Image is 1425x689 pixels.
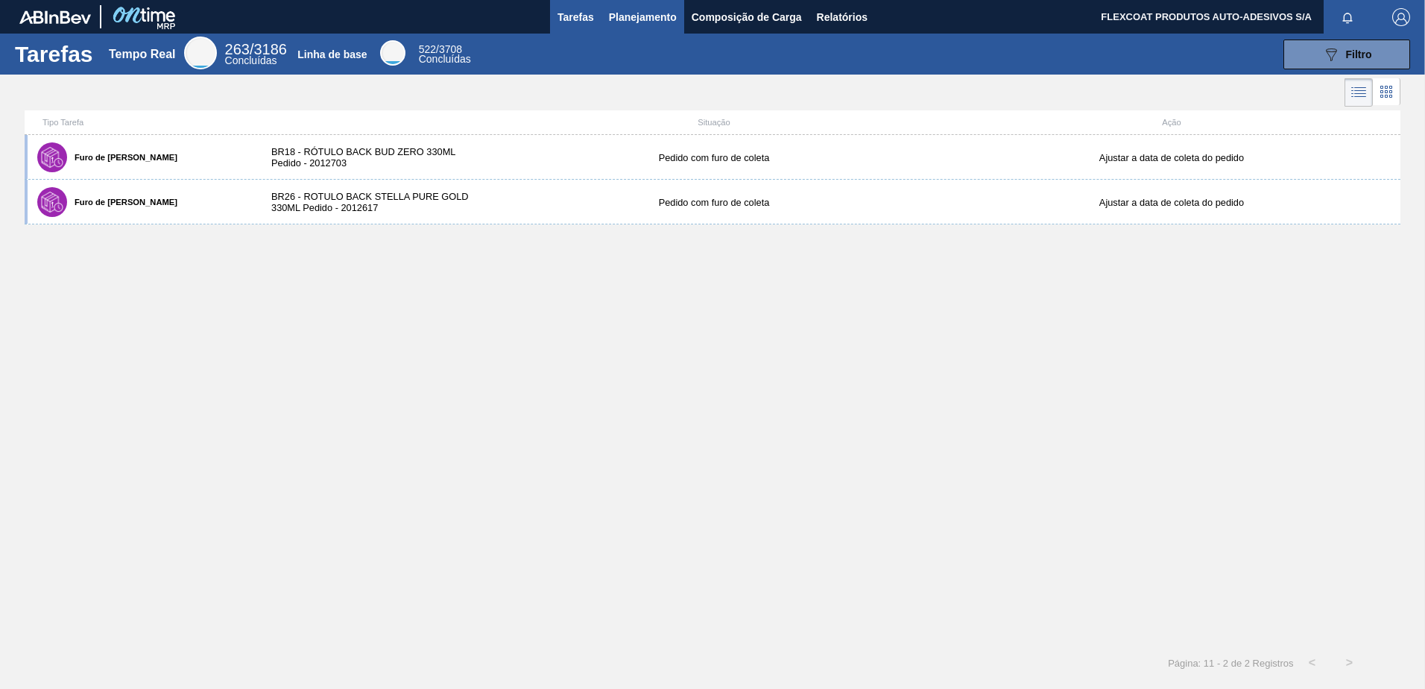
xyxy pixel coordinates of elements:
div: BR26 - ROTULO BACK STELLA PURE GOLD 330ML Pedido - 2012617 [256,191,485,213]
div: Ação [943,118,1400,127]
div: Visão em Lista [1345,78,1373,107]
div: Base Line [380,40,405,66]
div: Real Time [184,37,217,69]
span: Filtro [1346,48,1372,60]
span: Concluídas [419,53,471,65]
div: Base Line [419,45,471,64]
span: / [419,43,462,55]
label: Furo de [PERSON_NAME] [67,153,177,162]
span: Planejamento [609,8,677,26]
label: Furo de [PERSON_NAME] [67,198,177,207]
h1: Tarefas [15,45,93,63]
div: Pedido com furo de coleta [485,152,943,163]
span: 522 [419,43,436,55]
div: Tipo Tarefa [28,118,256,127]
div: Ajustar a data de coleta do pedido [943,197,1400,208]
img: Logout [1392,8,1410,26]
div: Tempo Real [109,48,176,61]
span: Composição de Carga [692,8,802,26]
div: Pedido com furo de coleta [485,197,943,208]
img: TNhmsLtSVTkK8tSr43FrP2fwEKptu5GPRR3wAAAABJRU5ErkJggg== [19,10,91,24]
span: 1 - 2 de 2 Registros [1209,658,1293,669]
span: / [225,41,287,57]
div: Visão em Cards [1373,78,1400,107]
span: Tarefas [557,8,594,26]
div: Linha de base [297,48,367,60]
font: 3708 [439,43,462,55]
button: > [1331,644,1368,682]
button: Notificações [1324,7,1371,28]
button: < [1294,644,1331,682]
div: Ajustar a data de coleta do pedido [943,152,1400,163]
span: Relatórios [817,8,868,26]
span: Concluídas [225,54,277,66]
div: Real Time [225,43,287,66]
div: BR18 - RÓTULO BACK BUD ZERO 330ML Pedido - 2012703 [256,146,485,169]
button: Filtro [1283,40,1410,69]
div: Situação [485,118,943,127]
font: 3186 [253,41,287,57]
span: Página: 1 [1168,658,1209,669]
span: 263 [225,41,250,57]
